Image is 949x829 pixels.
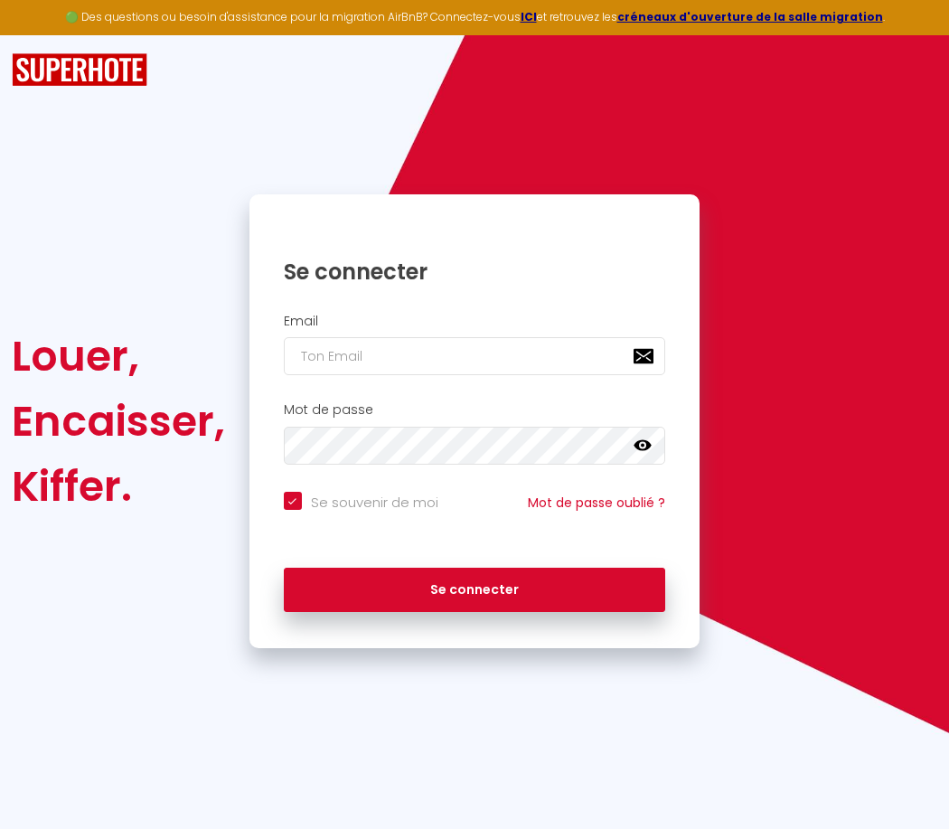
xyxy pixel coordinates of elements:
h1: Se connecter [284,258,666,286]
a: créneaux d'ouverture de la salle migration [617,9,883,24]
img: SuperHote logo [12,53,147,87]
input: Ton Email [284,337,666,375]
button: Se connecter [284,568,666,613]
div: Encaisser, [12,389,225,454]
a: Mot de passe oublié ? [528,494,665,512]
div: Louer, [12,324,225,389]
a: ICI [521,9,537,24]
h2: Mot de passe [284,402,666,418]
h2: Email [284,314,666,329]
div: Kiffer. [12,454,225,519]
